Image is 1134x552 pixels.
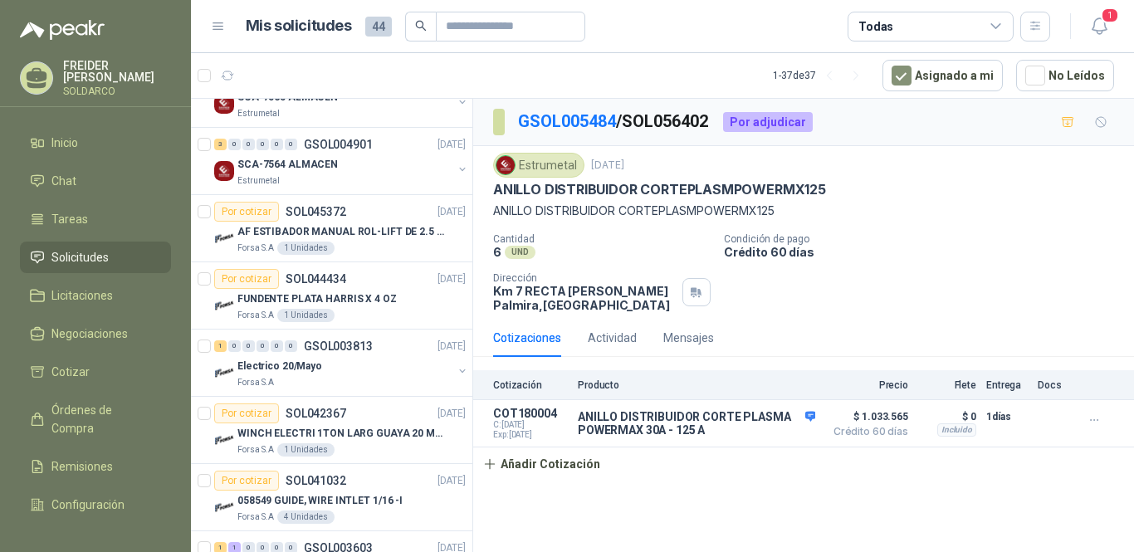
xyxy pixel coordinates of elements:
p: ANILLO DISTRIBUIDOR CORTE PLASMA POWERMAX 30A - 125 A [578,410,815,437]
a: Solicitudes [20,242,171,273]
p: Km 7 RECTA [PERSON_NAME] Palmira , [GEOGRAPHIC_DATA] [493,284,676,312]
p: Forsa S.A [237,510,274,524]
a: Por cotizarSOL041032[DATE] Company Logo058549 GUIDE, WIRE INTLET 1/16 -IForsa S.A4 Unidades [191,464,472,531]
p: 1 días [986,407,1028,427]
div: Cotizaciones [493,329,561,347]
div: Todas [858,17,893,36]
p: Forsa S.A [237,309,274,322]
div: Por cotizar [214,403,279,423]
p: Forsa S.A [237,376,274,389]
p: GSOL003813 [304,340,373,352]
div: Por cotizar [214,471,279,491]
img: Company Logo [214,296,234,315]
a: Cotizar [20,356,171,388]
span: Remisiones [51,457,113,476]
p: 6 [493,245,501,259]
p: Forsa S.A [237,443,274,457]
p: FREIDER [PERSON_NAME] [63,60,171,83]
a: 1 0 0 0 0 0 GSOL003813[DATE] Company LogoElectrico 20/MayoForsa S.A [214,336,469,389]
p: ANILLO DISTRIBUIDOR CORTEPLASMPOWERMX125 [493,181,826,198]
img: Company Logo [214,228,234,248]
p: WINCH ELECTRI 1TON LARG GUAYA 20 MTROS-N [237,426,444,442]
div: 0 [271,139,283,150]
p: Estrumetal [237,174,280,188]
div: 4 Unidades [277,510,335,524]
button: No Leídos [1016,60,1114,91]
p: Docs [1038,379,1071,391]
p: Dirección [493,272,676,284]
a: Licitaciones [20,280,171,311]
p: AF ESTIBADOR MANUAL ROL-LIFT DE 2.5 TON [237,224,444,240]
img: Company Logo [214,363,234,383]
span: Licitaciones [51,286,113,305]
div: 1 - 37 de 37 [773,62,869,89]
p: Entrega [986,379,1028,391]
p: / SOL056402 [518,109,710,134]
div: 1 Unidades [277,309,335,322]
img: Company Logo [214,161,234,181]
a: Chat [20,165,171,197]
span: Negociaciones [51,325,128,343]
h1: Mis solicitudes [246,14,352,38]
p: [DATE] [437,271,466,287]
p: COT180004 [493,407,568,420]
div: 0 [285,340,297,352]
div: Incluido [937,423,976,437]
span: C: [DATE] [493,420,568,430]
button: 1 [1084,12,1114,42]
div: 1 Unidades [277,443,335,457]
span: Configuración [51,496,125,514]
div: Por adjudicar [723,112,813,132]
div: Actividad [588,329,637,347]
a: Por cotizarSOL045372[DATE] Company LogoAF ESTIBADOR MANUAL ROL-LIFT DE 2.5 TONForsa S.A1 Unidades [191,195,472,262]
p: [DATE] [437,137,466,153]
div: 3 [214,139,227,150]
a: Inicio [20,127,171,159]
a: Negociaciones [20,318,171,349]
div: 0 [228,139,241,150]
span: Inicio [51,134,78,152]
img: Company Logo [214,94,234,114]
a: Por cotizarSOL042367[DATE] Company LogoWINCH ELECTRI 1TON LARG GUAYA 20 MTROS-NForsa S.A1 Unidades [191,397,472,464]
img: Company Logo [214,430,234,450]
p: SOL044434 [286,273,346,285]
p: [DATE] [437,339,466,354]
p: [DATE] [591,158,624,173]
div: 0 [257,139,269,150]
span: Órdenes de Compra [51,401,155,437]
img: Logo peakr [20,20,105,40]
span: Cotizar [51,363,90,381]
div: 1 [214,340,227,352]
div: 0 [271,340,283,352]
div: Por cotizar [214,202,279,222]
div: 0 [242,139,255,150]
p: SCA-7564 ALMACEN [237,157,338,173]
p: SOL045372 [286,206,346,217]
div: UND [505,246,535,259]
p: FUNDENTE PLATA HARRIS X 4 OZ [237,291,397,307]
div: Estrumetal [493,153,584,178]
p: [DATE] [437,406,466,422]
p: Forsa S.A [237,242,274,255]
p: ANILLO DISTRIBUIDOR CORTEPLASMPOWERMX125 [493,202,1114,220]
p: SOL041032 [286,475,346,486]
a: Remisiones [20,451,171,482]
p: GSOL004901 [304,139,373,150]
button: Añadir Cotización [473,447,609,481]
span: $ 1.033.565 [825,407,908,427]
p: $ 0 [918,407,976,427]
p: SOLDARCO [63,86,171,96]
span: Solicitudes [51,248,109,266]
p: Flete [918,379,976,391]
p: Crédito 60 días [724,245,1127,259]
img: Company Logo [214,497,234,517]
p: Precio [825,379,908,391]
div: 0 [228,340,241,352]
span: Tareas [51,210,88,228]
a: Tareas [20,203,171,235]
a: Por cotizarSOL044434[DATE] Company LogoFUNDENTE PLATA HARRIS X 4 OZForsa S.A1 Unidades [191,262,472,330]
p: SOL042367 [286,408,346,419]
a: Órdenes de Compra [20,394,171,444]
span: Exp: [DATE] [493,430,568,440]
span: Crédito 60 días [825,427,908,437]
